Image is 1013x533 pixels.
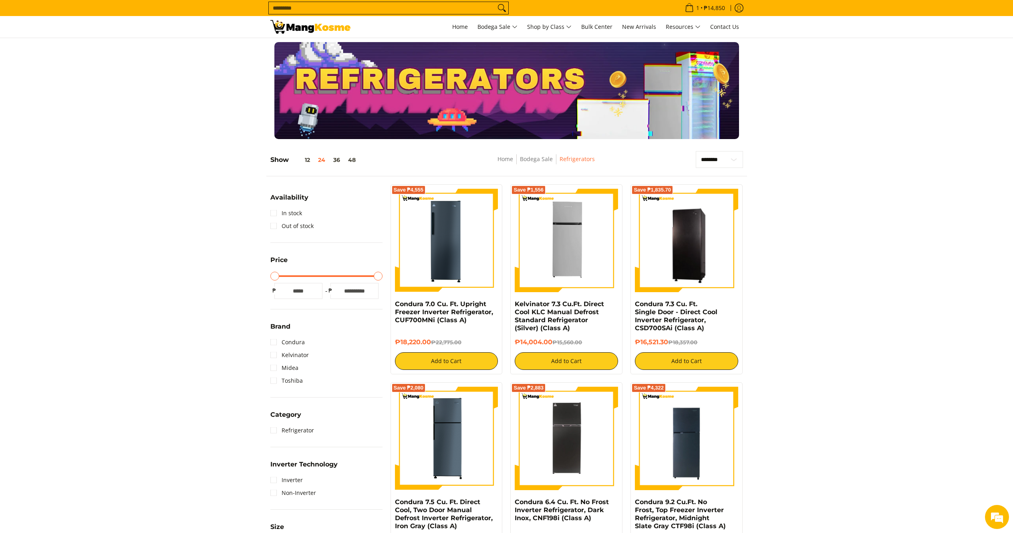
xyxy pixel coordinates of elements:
[395,387,498,490] img: condura-direct-cool-7.5-cubic-feet-2-door-manual-defrost-inverter-ref-iron-gray-full-view-mang-kosme
[270,194,308,201] span: Availability
[270,257,288,263] span: Price
[289,157,314,163] button: 12
[358,16,743,38] nav: Main Menu
[452,23,468,30] span: Home
[448,16,472,38] a: Home
[635,300,717,332] a: Condura 7.3 Cu. Ft. Single Door - Direct Cool Inverter Refrigerator, CSD700SAi (Class A)
[270,194,308,207] summary: Open
[703,5,726,11] span: ₱14,850
[477,22,518,32] span: Bodega Sale
[514,386,544,390] span: Save ₱2,883
[270,361,298,374] a: Midea
[270,461,338,468] span: Inverter Technology
[662,16,705,38] a: Resources
[394,386,424,390] span: Save ₱2,080
[270,220,314,232] a: Out of stock
[395,338,498,346] h6: ₱18,220.00
[270,336,305,349] a: Condura
[270,323,290,330] span: Brand
[270,156,360,164] h5: Show
[329,157,344,163] button: 36
[520,155,553,163] a: Bodega Sale
[668,339,697,345] del: ₱18,357.00
[270,20,350,34] img: Bodega Sale Refrigerator l Mang Kosme: Home Appliances Warehouse Sale
[706,16,743,38] a: Contact Us
[710,23,739,30] span: Contact Us
[515,300,604,332] a: Kelvinator 7.3 Cu.Ft. Direct Cool KLC Manual Defrost Standard Refrigerator (Silver) (Class A)
[270,287,278,295] span: ₱
[395,352,498,370] button: Add to Cart
[515,387,618,490] img: Condura 6.4 Cu. Ft. No Frost Inverter Refrigerator, Dark Inox, CNF198i (Class A)
[560,155,595,163] a: Refrigerators
[515,352,618,370] button: Add to Cart
[326,287,334,295] span: ₱
[314,157,329,163] button: 24
[581,23,612,30] span: Bulk Center
[635,352,738,370] button: Add to Cart
[635,498,726,530] a: Condura 9.2 Cu.Ft. No Frost, Top Freezer Inverter Refrigerator, Midnight Slate Gray CTF98i (Class A)
[344,157,360,163] button: 48
[622,23,656,30] span: New Arrivals
[634,386,664,390] span: Save ₱4,322
[394,188,424,192] span: Save ₱4,555
[635,387,738,490] img: Condura 9.2 Cu.Ft. No Frost, Top Freezer Inverter Refrigerator, Midnight Slate Gray CTF98i (Class A)
[523,16,576,38] a: Shop by Class
[270,424,314,437] a: Refrigerator
[515,498,609,522] a: Condura 6.4 Cu. Ft. No Frost Inverter Refrigerator, Dark Inox, CNF198i (Class A)
[395,189,498,292] img: Condura 7.0 Cu. Ft. Upright Freezer Inverter Refrigerator, CUF700MNi (Class A)
[495,2,508,14] button: Search
[270,461,338,474] summary: Open
[270,412,301,418] span: Category
[395,498,493,530] a: Condura 7.5 Cu. Ft. Direct Cool, Two Door Manual Defrost Inverter Refrigerator, Iron Gray (Class A)
[618,16,660,38] a: New Arrivals
[695,5,701,11] span: 1
[270,524,284,530] span: Size
[270,487,316,499] a: Non-Inverter
[270,207,302,220] a: In stock
[431,339,461,345] del: ₱22,775.00
[439,154,653,172] nav: Breadcrumbs
[552,339,582,345] del: ₱15,560.00
[666,22,701,32] span: Resources
[514,188,544,192] span: Save ₱1,556
[635,190,738,291] img: Condura 7.3 Cu. Ft. Single Door - Direct Cool Inverter Refrigerator, CSD700SAi (Class A)
[395,300,493,324] a: Condura 7.0 Cu. Ft. Upright Freezer Inverter Refrigerator, CUF700MNi (Class A)
[270,374,303,387] a: Toshiba
[270,323,290,336] summary: Open
[683,4,727,12] span: •
[270,412,301,424] summary: Open
[515,189,618,292] img: Kelvinator 7.3 Cu.Ft. Direct Cool KLC Manual Defrost Standard Refrigerator (Silver) (Class A)
[497,155,513,163] a: Home
[270,257,288,269] summary: Open
[527,22,572,32] span: Shop by Class
[635,338,738,346] h6: ₱16,521.30
[515,338,618,346] h6: ₱14,004.00
[634,188,671,192] span: Save ₱1,835.70
[270,349,309,361] a: Kelvinator
[577,16,616,38] a: Bulk Center
[270,474,303,487] a: Inverter
[473,16,522,38] a: Bodega Sale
